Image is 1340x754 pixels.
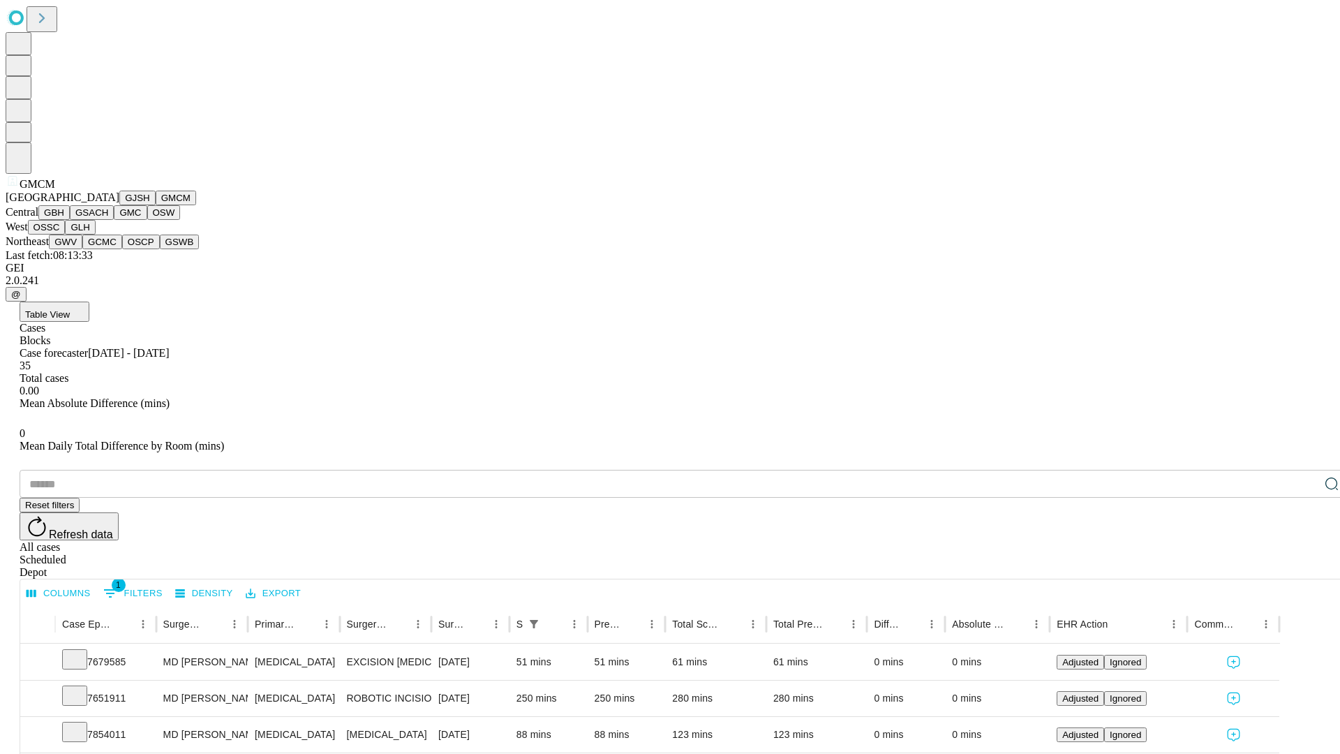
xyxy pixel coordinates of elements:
[623,614,642,634] button: Sort
[114,614,133,634] button: Sort
[952,681,1043,716] div: 0 mins
[824,614,844,634] button: Sort
[773,619,824,630] div: Total Predicted Duration
[62,681,149,716] div: 7651911
[20,512,119,540] button: Refresh data
[317,614,336,634] button: Menu
[1110,657,1141,667] span: Ignored
[6,221,28,232] span: West
[27,723,48,748] button: Expand
[347,717,424,753] div: [MEDICAL_DATA]
[467,614,486,634] button: Sort
[486,614,506,634] button: Menu
[1110,693,1141,704] span: Ignored
[595,644,659,680] div: 51 mins
[20,360,31,371] span: 35
[62,619,112,630] div: Case Epic Id
[595,681,659,716] div: 250 mins
[225,614,244,634] button: Menu
[595,717,659,753] div: 88 mins
[724,614,743,634] button: Sort
[112,578,126,592] span: 1
[874,619,901,630] div: Difference
[1194,619,1235,630] div: Comments
[773,681,861,716] div: 280 mins
[1057,619,1108,630] div: EHR Action
[205,614,225,634] button: Sort
[565,614,584,634] button: Menu
[1237,614,1256,634] button: Sort
[20,498,80,512] button: Reset filters
[156,191,196,205] button: GMCM
[347,619,387,630] div: Surgery Name
[6,191,119,203] span: [GEOGRAPHIC_DATA]
[1110,730,1141,740] span: Ignored
[1057,691,1104,706] button: Adjusted
[62,717,149,753] div: 7854011
[6,262,1334,274] div: GEI
[255,717,332,753] div: [MEDICAL_DATA]
[545,614,565,634] button: Sort
[62,644,149,680] div: 7679585
[70,205,114,220] button: GSACH
[6,206,38,218] span: Central
[524,614,544,634] div: 1 active filter
[347,644,424,680] div: EXCISION [MEDICAL_DATA] LESION EXCEPT [MEDICAL_DATA] TRUNK ETC 3.1 TO 4 CM
[255,619,295,630] div: Primary Service
[773,717,861,753] div: 123 mins
[163,644,241,680] div: MD [PERSON_NAME] [PERSON_NAME] Md
[38,205,70,220] button: GBH
[408,614,428,634] button: Menu
[1164,614,1184,634] button: Menu
[28,220,66,235] button: OSSC
[6,249,93,261] span: Last fetch: 08:13:33
[20,385,39,397] span: 0.00
[255,681,332,716] div: [MEDICAL_DATA]
[952,619,1006,630] div: Absolute Difference
[172,583,237,605] button: Density
[27,687,48,711] button: Expand
[1057,727,1104,742] button: Adjusted
[922,614,941,634] button: Menu
[516,717,581,753] div: 88 mins
[82,235,122,249] button: GCMC
[20,372,68,384] span: Total cases
[516,681,581,716] div: 250 mins
[297,614,317,634] button: Sort
[49,235,82,249] button: GWV
[516,644,581,680] div: 51 mins
[438,681,502,716] div: [DATE]
[874,717,938,753] div: 0 mins
[347,681,424,716] div: ROBOTIC INCISIONAL/VENTRAL/UMBILICAL [MEDICAL_DATA] INITIAL > 10 CM REDUCIBLE
[952,644,1043,680] div: 0 mins
[6,287,27,302] button: @
[20,178,55,190] span: GMCM
[672,644,759,680] div: 61 mins
[672,681,759,716] div: 280 mins
[1027,614,1046,634] button: Menu
[163,717,241,753] div: MD [PERSON_NAME] [PERSON_NAME] Md
[255,644,332,680] div: [MEDICAL_DATA]
[49,528,113,540] span: Refresh data
[1104,655,1147,670] button: Ignored
[242,583,304,605] button: Export
[65,220,95,235] button: GLH
[6,235,49,247] span: Northeast
[25,309,70,320] span: Table View
[1057,655,1104,670] button: Adjusted
[773,644,861,680] div: 61 mins
[25,500,74,510] span: Reset filters
[88,347,169,359] span: [DATE] - [DATE]
[1256,614,1276,634] button: Menu
[1104,691,1147,706] button: Ignored
[1109,614,1129,634] button: Sort
[20,440,224,452] span: Mean Daily Total Difference by Room (mins)
[844,614,863,634] button: Menu
[1062,730,1099,740] span: Adjusted
[952,717,1043,753] div: 0 mins
[1062,657,1099,667] span: Adjusted
[100,582,166,605] button: Show filters
[119,191,156,205] button: GJSH
[163,681,241,716] div: MD [PERSON_NAME] [PERSON_NAME] Md
[20,427,25,439] span: 0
